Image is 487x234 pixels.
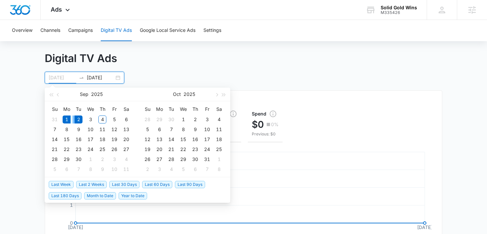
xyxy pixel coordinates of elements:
div: 25 [98,145,106,153]
div: 29 [63,155,71,163]
span: Ads [51,6,62,13]
div: 2 [98,155,106,163]
td: 2025-10-02 [96,154,108,164]
td: 2025-09-11 [96,124,108,134]
td: 2025-10-22 [177,144,189,154]
td: 2025-09-06 [120,115,132,124]
td: 2025-10-29 [177,154,189,164]
div: Domain Overview [25,39,59,43]
td: 2025-09-05 [108,115,120,124]
p: Previous: $0 [252,131,279,137]
td: 2025-10-17 [201,134,213,144]
div: 30 [167,116,175,123]
td: 2025-10-04 [213,115,225,124]
th: Mo [61,104,73,115]
div: 3 [110,155,118,163]
td: 2025-10-11 [213,124,225,134]
td: 2025-09-12 [108,124,120,134]
div: 1 [86,155,94,163]
td: 2025-10-06 [61,164,73,174]
div: 25 [215,145,223,153]
td: 2025-09-19 [108,134,120,144]
td: 2025-09-14 [49,134,61,144]
div: 21 [51,145,59,153]
div: 5 [143,125,151,133]
th: Mo [153,104,165,115]
div: 5 [110,116,118,123]
button: Oct [173,88,181,101]
td: 2025-10-01 [177,115,189,124]
th: Tu [165,104,177,115]
div: 6 [63,165,71,173]
div: account name [381,5,417,10]
div: 20 [122,135,130,143]
td: 2025-11-02 [141,164,153,174]
td: 2025-09-10 [84,124,96,134]
div: 18 [215,135,223,143]
div: 14 [51,135,59,143]
div: 28 [143,116,151,123]
div: 6 [122,116,130,123]
td: 2025-10-05 [141,124,153,134]
div: 12 [110,125,118,133]
td: 2025-09-07 [49,124,61,134]
td: 2025-11-03 [153,164,165,174]
td: 2025-10-27 [153,154,165,164]
td: 2025-11-01 [213,154,225,164]
div: 7 [203,165,211,173]
div: 2 [191,116,199,123]
td: 2025-10-28 [165,154,177,164]
div: 2 [143,165,151,173]
div: 3 [155,165,163,173]
td: 2025-08-31 [49,115,61,124]
th: Th [189,104,201,115]
div: 16 [75,135,82,143]
td: 2025-10-03 [201,115,213,124]
div: 8 [179,125,187,133]
span: Spend [252,110,279,118]
td: 2025-09-17 [84,134,96,144]
th: Sa [120,104,132,115]
td: 2025-10-25 [213,144,225,154]
td: 2025-09-28 [141,115,153,124]
div: 1 [215,155,223,163]
div: 3 [203,116,211,123]
th: Su [49,104,61,115]
td: 2025-10-06 [153,124,165,134]
th: Tu [73,104,84,115]
div: 5 [51,165,59,173]
div: 24 [203,145,211,153]
td: 2025-09-23 [73,144,84,154]
th: Sa [213,104,225,115]
input: Start date [49,74,76,81]
div: 7 [167,125,175,133]
td: 2025-10-08 [84,164,96,174]
button: Channels [40,20,60,41]
td: 2025-10-26 [141,154,153,164]
div: 31 [51,116,59,123]
div: 22 [63,145,71,153]
td: 2025-09-21 [49,144,61,154]
img: tab_keywords_by_traffic_grey.svg [66,39,71,44]
td: 2025-09-24 [84,144,96,154]
td: 2025-09-04 [96,115,108,124]
span: Year to Date [119,192,147,199]
div: 30 [191,155,199,163]
div: 20 [155,145,163,153]
td: 2025-09-28 [49,154,61,164]
td: 2025-10-11 [120,164,132,174]
div: 14 [167,135,175,143]
td: 2025-10-07 [165,124,177,134]
td: 2025-09-22 [61,144,73,154]
button: Settings [203,20,221,41]
td: 2025-10-02 [189,115,201,124]
button: 2025 [91,88,103,101]
button: Campaigns [68,20,93,41]
div: 1 [63,116,71,123]
td: 2025-10-12 [141,134,153,144]
td: 2025-09-25 [96,144,108,154]
td: 2025-09-29 [153,115,165,124]
td: 2025-09-26 [108,144,120,154]
div: 17 [86,135,94,143]
td: 2025-10-20 [153,144,165,154]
